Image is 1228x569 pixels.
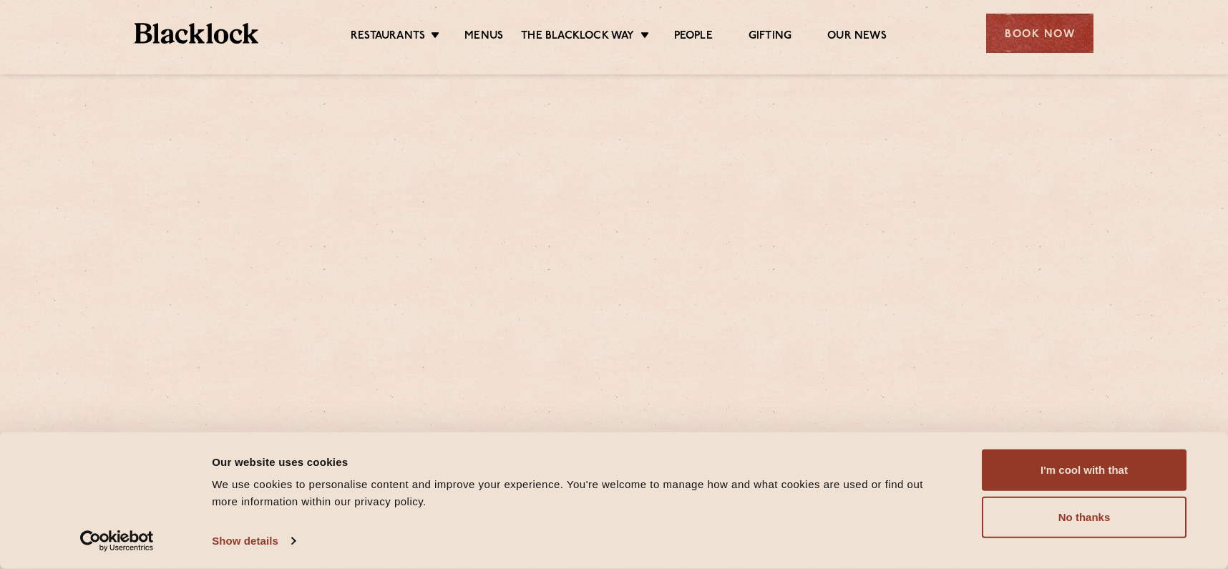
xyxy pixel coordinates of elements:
[212,476,950,510] div: We use cookies to personalise content and improve your experience. You're welcome to manage how a...
[674,29,713,45] a: People
[212,453,950,470] div: Our website uses cookies
[464,29,503,45] a: Menus
[986,14,1093,53] div: Book Now
[212,530,295,552] a: Show details
[982,497,1186,538] button: No thanks
[827,29,887,45] a: Our News
[135,23,258,44] img: BL_Textured_Logo-footer-cropped.svg
[54,530,180,552] a: Usercentrics Cookiebot - opens in a new window
[982,449,1186,491] button: I'm cool with that
[749,29,791,45] a: Gifting
[351,29,425,45] a: Restaurants
[521,29,634,45] a: The Blacklock Way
